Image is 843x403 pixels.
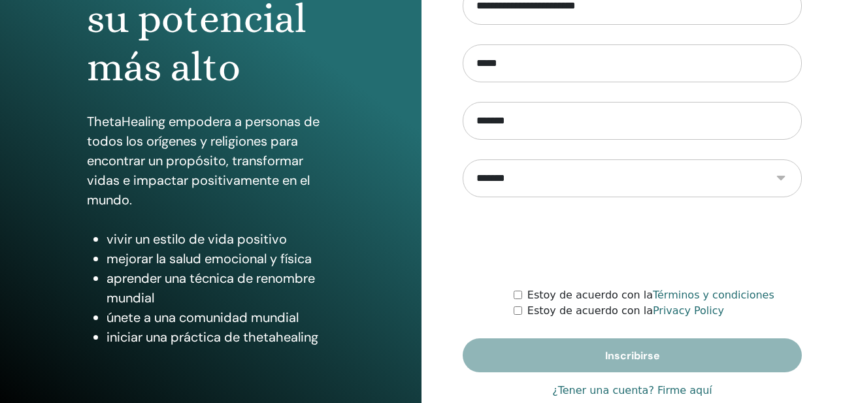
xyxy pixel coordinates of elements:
[527,287,774,303] label: Estoy de acuerdo con la
[107,249,335,268] li: mejorar la salud emocional y física
[87,112,335,210] p: ThetaHealing empodera a personas de todos los orígenes y religiones para encontrar un propósito, ...
[653,289,774,301] a: Términos y condiciones
[552,383,712,398] a: ¿Tener una cuenta? Firme aquí
[107,268,335,308] li: aprender una técnica de renombre mundial
[107,229,335,249] li: vivir un estilo de vida positivo
[527,303,724,319] label: Estoy de acuerdo con la
[107,327,335,347] li: iniciar una práctica de thetahealing
[653,304,724,317] a: Privacy Policy
[107,308,335,327] li: únete a una comunidad mundial
[533,217,732,268] iframe: reCAPTCHA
